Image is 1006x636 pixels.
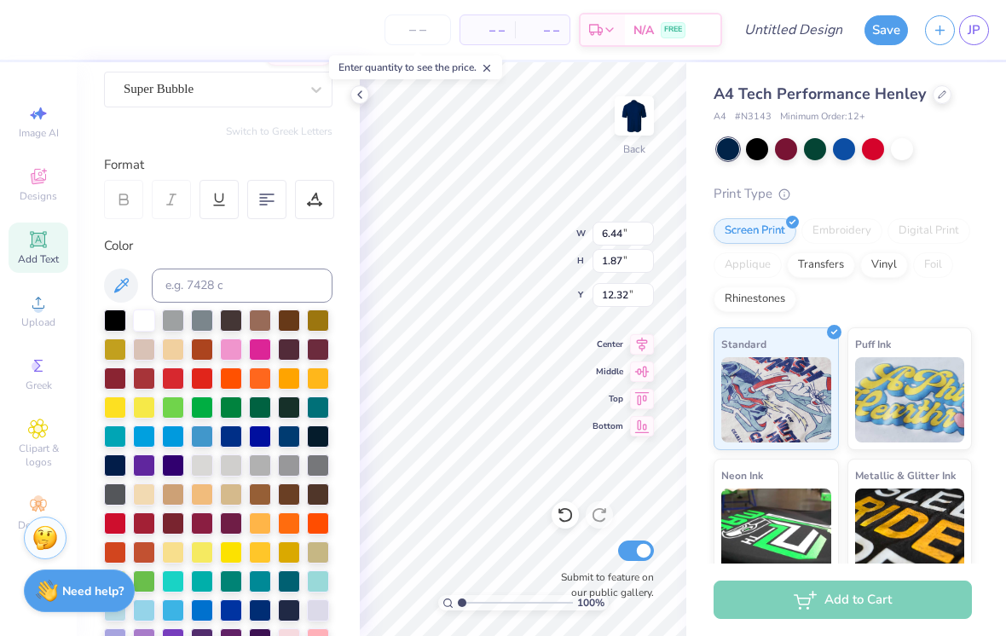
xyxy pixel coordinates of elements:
a: JP [959,15,989,45]
input: e.g. 7428 c [152,269,332,303]
span: Top [593,393,623,405]
strong: Need help? [62,583,124,599]
img: Standard [721,357,831,442]
div: Color [104,236,332,256]
div: Digital Print [887,218,970,244]
div: Vinyl [860,252,908,278]
span: # N3143 [735,110,772,124]
img: Puff Ink [855,357,965,442]
span: Greek [26,379,52,392]
div: Foil [913,252,953,278]
span: Upload [21,315,55,329]
input: Untitled Design [731,13,856,47]
span: – – [525,21,559,39]
button: Switch to Greek Letters [226,124,332,138]
div: Screen Print [714,218,796,244]
span: N/A [633,21,654,39]
span: Clipart & logos [9,442,68,469]
span: 100 % [577,595,604,610]
div: Applique [714,252,782,278]
span: Metallic & Glitter Ink [855,466,956,484]
img: Metallic & Glitter Ink [855,489,965,574]
div: Enter quantity to see the price. [329,55,502,79]
div: Rhinestones [714,286,796,312]
span: A4 Tech Performance Henley [714,84,926,104]
span: Designs [20,189,57,203]
span: Center [593,338,623,350]
span: Bottom [593,420,623,432]
span: Minimum Order: 12 + [780,110,865,124]
span: Decorate [18,518,59,532]
img: Neon Ink [721,489,831,574]
span: Puff Ink [855,335,891,353]
span: Middle [593,366,623,378]
span: Standard [721,335,766,353]
label: Submit to feature on our public gallery. [552,570,654,600]
span: FREE [664,24,682,36]
div: Embroidery [801,218,882,244]
img: Back [617,99,651,133]
span: A4 [714,110,726,124]
button: Save [864,15,908,45]
input: – – [384,14,451,45]
span: Image AI [19,126,59,140]
span: Neon Ink [721,466,763,484]
span: Add Text [18,252,59,266]
span: – – [471,21,505,39]
div: Format [104,155,334,175]
div: Transfers [787,252,855,278]
span: JP [968,20,980,40]
div: Back [623,142,645,157]
div: Print Type [714,184,972,204]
